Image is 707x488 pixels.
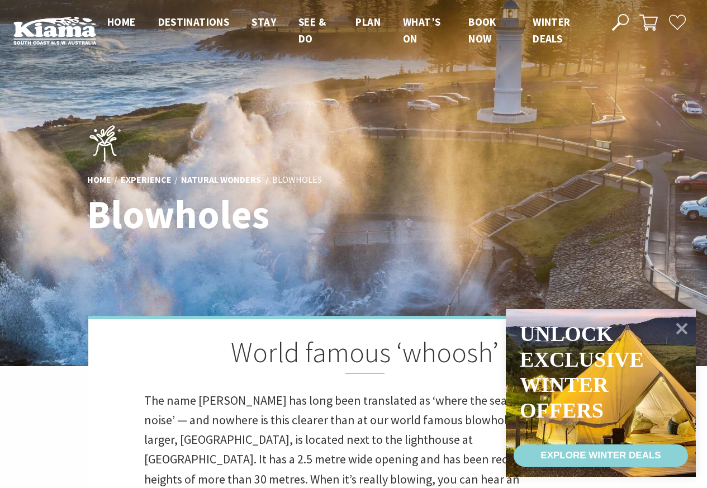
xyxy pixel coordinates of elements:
[468,15,496,45] span: Book now
[514,444,688,467] a: EXPLORE WINTER DEALS
[144,336,563,374] h2: World famous ‘whoosh’
[252,15,276,29] span: Stay
[540,444,661,467] div: EXPLORE WINTER DEALS
[87,173,111,186] a: Home
[13,16,96,45] img: Kiama Logo
[298,15,326,45] span: See & Do
[87,193,403,236] h1: Blowholes
[107,15,136,29] span: Home
[355,15,381,29] span: Plan
[158,15,230,29] span: Destinations
[121,173,172,186] a: Experience
[96,13,599,48] nav: Main Menu
[272,172,322,187] li: Blowholes
[181,173,261,186] a: Natural Wonders
[533,15,570,45] span: Winter Deals
[403,15,440,45] span: What’s On
[520,321,643,423] div: Unlock exclusive winter offers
